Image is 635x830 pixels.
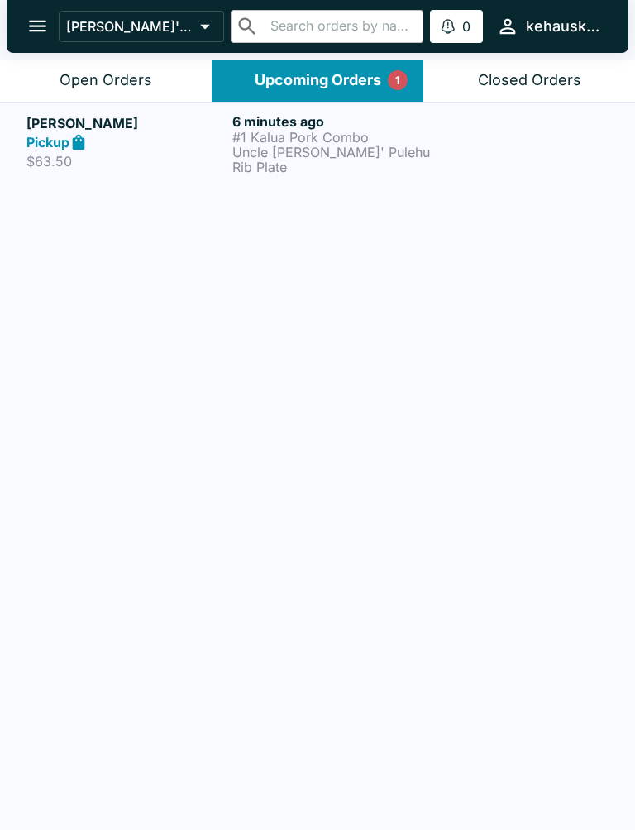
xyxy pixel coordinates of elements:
[462,18,470,35] p: 0
[255,71,381,90] div: Upcoming Orders
[232,145,432,174] p: Uncle [PERSON_NAME]' Pulehu Rib Plate
[59,11,224,42] button: [PERSON_NAME]'s Kitchen
[26,113,226,133] h5: [PERSON_NAME]
[478,71,581,90] div: Closed Orders
[526,17,602,36] div: kehauskitchen
[265,15,417,38] input: Search orders by name or phone number
[395,72,400,88] p: 1
[66,18,193,35] p: [PERSON_NAME]'s Kitchen
[17,5,59,47] button: open drawer
[26,134,69,150] strong: Pickup
[232,113,432,130] h6: 6 minutes ago
[60,71,152,90] div: Open Orders
[489,8,609,44] button: kehauskitchen
[232,130,432,145] p: #1 Kalua Pork Combo
[26,153,226,169] p: $63.50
